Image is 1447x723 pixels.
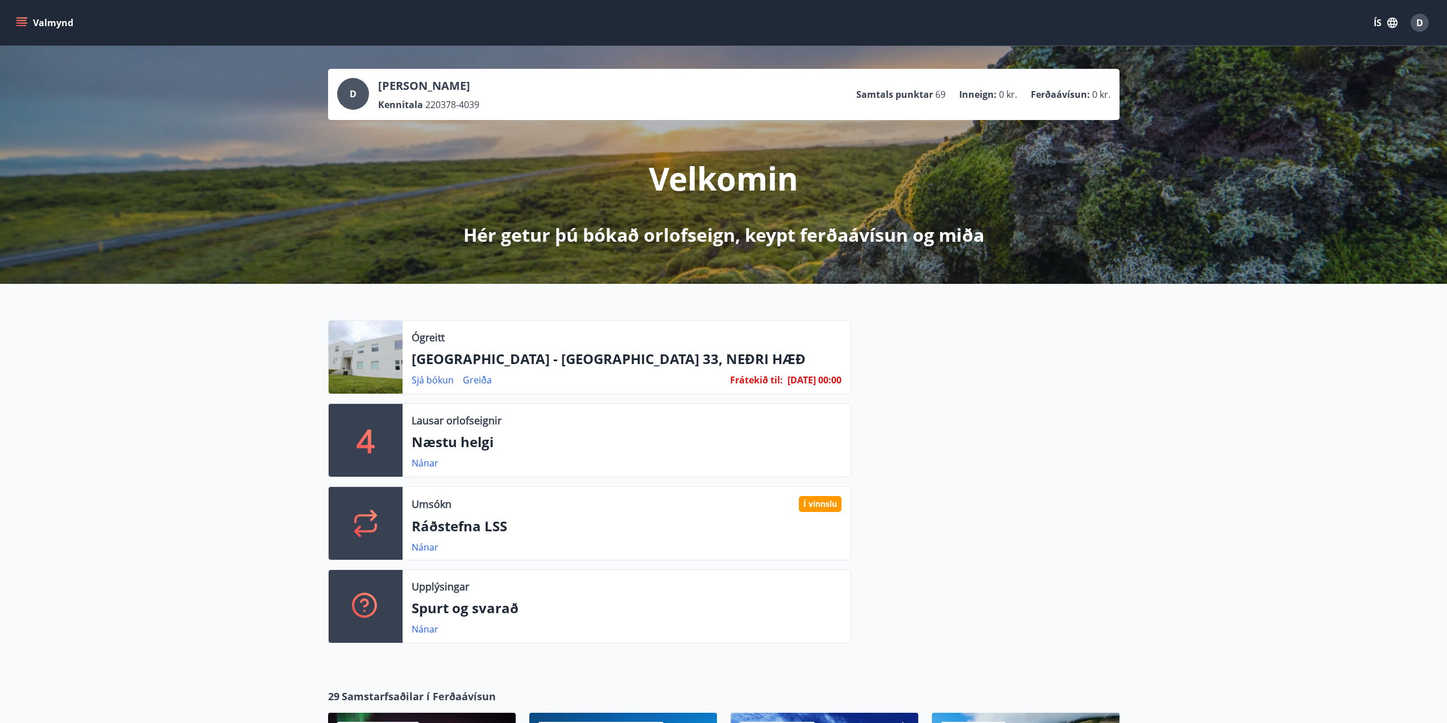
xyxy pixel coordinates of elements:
p: [GEOGRAPHIC_DATA] - [GEOGRAPHIC_DATA] 33, NEÐRI HÆÐ [412,349,841,369]
span: 0 kr. [1092,88,1110,101]
span: Frátekið til : [730,374,783,386]
span: 69 [935,88,946,101]
p: Samtals punktar [856,88,933,101]
p: Kennitala [378,98,423,111]
span: Samstarfsaðilar í Ferðaávísun [342,689,496,704]
p: Umsókn [412,497,451,511]
p: Hér getur þú bókað orlofseign, keypt ferðaávísun og miða [463,222,984,247]
p: 4 [356,419,375,462]
button: ÍS [1367,13,1404,33]
span: D [350,88,356,100]
p: Ógreitt [412,330,445,345]
p: [PERSON_NAME] [378,78,479,94]
span: 220378-4039 [425,98,479,111]
a: Nánar [412,457,438,469]
span: [DATE] 00:00 [787,374,841,386]
a: Sjá bókun [412,374,454,386]
a: Greiða [463,374,492,386]
div: Í vinnslu [799,496,841,512]
p: Næstu helgi [412,432,841,452]
p: Velkomin [649,156,798,200]
p: Ráðstefna LSS [412,517,841,536]
span: 29 [328,689,339,704]
p: Inneign : [959,88,997,101]
button: D [1406,9,1433,36]
span: 0 kr. [999,88,1017,101]
a: Nánar [412,623,438,635]
p: Ferðaávísun : [1031,88,1090,101]
a: Nánar [412,541,438,553]
span: D [1416,16,1423,29]
p: Upplýsingar [412,579,469,594]
p: Lausar orlofseignir [412,413,501,428]
button: menu [14,13,78,33]
p: Spurt og svarað [412,598,841,618]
